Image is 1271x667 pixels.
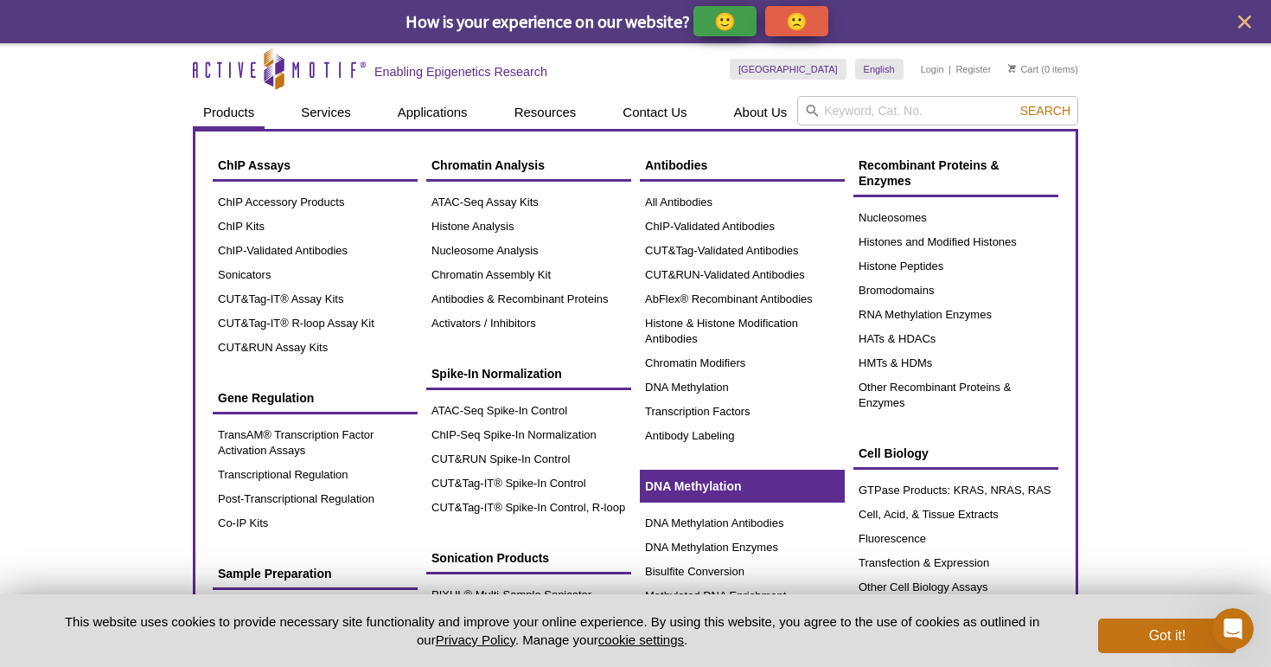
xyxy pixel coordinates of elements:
[387,96,478,129] a: Applications
[853,254,1058,279] a: Histone Peptides
[859,158,1000,188] span: Recombinant Proteins & Enzymes
[426,542,631,574] a: Sonication Products
[213,423,418,463] a: TransAM® Transcription Factor Activation Assays
[853,230,1058,254] a: Histones and Modified Histones
[374,64,547,80] h2: Enabling Epigenetics Research
[426,447,631,471] a: CUT&RUN Spike-In Control
[1015,103,1076,119] button: Search
[431,551,549,565] span: Sonication Products
[35,612,1070,649] p: This website uses cookies to provide necessary site functionality and improve your online experie...
[213,263,418,287] a: Sonicators
[714,10,736,32] p: 🙂
[431,158,545,172] span: Chromatin Analysis
[640,584,845,608] a: Methylated DNA Enrichment
[786,10,808,32] p: 🙁
[426,215,631,239] a: Histone Analysis
[724,96,798,129] a: About Us
[1020,104,1070,118] span: Search
[218,158,291,172] span: ChIP Assays
[426,583,631,607] a: PIXUL® Multi-Sample Sonicator
[1098,619,1236,653] button: Got it!
[640,536,845,560] a: DNA Methylation Enzymes
[853,279,1058,303] a: Bromodomains
[426,149,631,182] a: Chromatin Analysis
[426,399,631,423] a: ATAC-Seq Spike-In Control
[1008,59,1078,80] li: (0 items)
[853,375,1058,415] a: Other Recombinant Proteins & Enzymes
[640,287,845,311] a: AbFlex® Recombinant Antibodies
[213,311,418,336] a: CUT&Tag-IT® R-loop Assay Kit
[640,400,845,424] a: Transcription Factors
[612,96,697,129] a: Contact Us
[213,557,418,590] a: Sample Preparation
[645,479,741,493] span: DNA Methylation
[213,149,418,182] a: ChIP Assays
[640,263,845,287] a: CUT&RUN-Validated Antibodies
[1212,608,1254,650] iframe: Intercom live chat
[213,336,418,360] a: CUT&RUN Assay Kits
[406,10,690,32] span: How is your experience on our website?
[504,96,587,129] a: Resources
[426,190,631,215] a: ATAC-Seq Assay Kits
[218,391,314,405] span: Gene Regulation
[853,478,1058,503] a: GTPase Products: KRAS, NRAS, RAS
[213,287,418,311] a: CUT&Tag-IT® Assay Kits
[853,551,1058,575] a: Transfection & Expression
[426,357,631,390] a: Spike-In Normalization
[853,206,1058,230] a: Nucleosomes
[640,560,845,584] a: Bisulfite Conversion
[426,263,631,287] a: Chromatin Assembly Kit
[426,496,631,520] a: CUT&Tag-IT® Spike-In Control, R-loop
[431,367,562,381] span: Spike-In Normalization
[213,487,418,511] a: Post-Transcriptional Regulation
[853,527,1058,551] a: Fluorescence
[640,149,845,182] a: Antibodies
[213,382,418,414] a: Gene Regulation
[853,327,1058,351] a: HATs & HDACs
[955,63,991,75] a: Register
[213,190,418,215] a: ChIP Accessory Products
[730,59,846,80] a: [GEOGRAPHIC_DATA]
[640,511,845,536] a: DNA Methylation Antibodies
[1008,63,1038,75] a: Cart
[640,215,845,239] a: ChIP-Validated Antibodies
[426,239,631,263] a: Nucleosome Analysis
[598,632,684,647] button: cookie settings
[948,59,951,80] li: |
[426,287,631,311] a: Antibodies & Recombinant Proteins
[213,239,418,263] a: ChIP-Validated Antibodies
[645,158,707,172] span: Antibodies
[640,470,845,503] a: DNA Methylation
[1234,11,1255,33] button: close
[853,437,1058,470] a: Cell Biology
[921,63,944,75] a: Login
[213,511,418,536] a: Co-IP Kits
[1008,64,1016,73] img: Your Cart
[193,96,265,129] a: Products
[426,423,631,447] a: ChIP-Seq Spike-In Normalization
[797,96,1078,125] input: Keyword, Cat. No.
[853,303,1058,327] a: RNA Methylation Enzymes
[213,215,418,239] a: ChIP Kits
[640,351,845,375] a: Chromatin Modifiers
[853,575,1058,600] a: Other Cell Biology Assays
[855,59,904,80] a: English
[640,239,845,263] a: CUT&Tag-Validated Antibodies
[853,503,1058,527] a: Cell, Acid, & Tissue Extracts
[218,567,332,580] span: Sample Preparation
[640,375,845,400] a: DNA Methylation
[859,446,929,460] span: Cell Biology
[213,463,418,487] a: Transcriptional Regulation
[640,424,845,448] a: Antibody Labeling
[640,311,845,351] a: Histone & Histone Modification Antibodies
[853,351,1058,375] a: HMTs & HDMs
[426,471,631,496] a: CUT&Tag-IT® Spike-In Control
[640,190,845,215] a: All Antibodies
[436,632,515,647] a: Privacy Policy
[291,96,361,129] a: Services
[853,149,1058,197] a: Recombinant Proteins & Enzymes
[426,311,631,336] a: Activators / Inhibitors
